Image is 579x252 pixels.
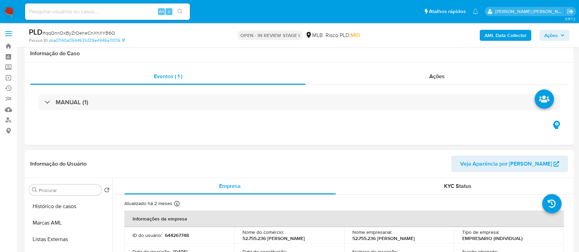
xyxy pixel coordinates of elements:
[56,98,88,106] h3: MANUAL (1)
[104,187,110,195] button: Retornar ao pedido padrão
[154,72,182,80] span: Eventos ( 1 )
[26,231,112,248] button: Listas Externas
[567,8,574,15] a: Sair
[30,50,568,57] h1: Informação do Caso
[30,160,87,167] h1: Informação do Usuário
[351,31,360,39] span: MID
[26,198,112,215] button: Histórico de casos
[49,37,125,44] a: dca01140a0544631cf29e4946a110116
[38,94,560,110] div: MANUAL (1)
[124,200,172,207] p: Atualizado há 2 meses
[485,30,526,41] b: AML Data Collector
[29,37,48,44] b: Person ID
[173,7,187,16] button: search-icon
[305,32,323,39] div: MLB
[444,182,472,190] span: KYC Status
[168,8,170,15] span: s
[544,30,558,41] span: Ações
[429,8,466,15] span: Atalhos rápidos
[124,211,564,227] th: Informações da empresa
[25,7,190,16] input: Pesquise usuários ou casos...
[242,229,284,235] p: Nome do comércio :
[495,8,565,15] p: alessandra.barbosa@mercadopago.com
[39,187,99,193] input: Procurar
[26,215,112,231] button: Marcas AML
[165,232,189,238] p: 644267748
[429,72,445,80] span: Ações
[473,9,478,14] a: Notificações
[326,32,360,39] span: Risco PLD:
[460,156,552,172] span: Veja Aparência por [PERSON_NAME]
[352,235,415,241] p: 52.755.236 [PERSON_NAME]
[451,156,568,172] button: Veja Aparência por [PERSON_NAME]
[462,235,523,241] p: EMPRESARIO (INDIVIDUAL)
[462,229,499,235] p: Tipo de empresa :
[29,26,43,37] b: PLD
[480,30,531,41] button: AML Data Collector
[242,235,305,241] p: 52.755.236 [PERSON_NAME]
[540,30,569,41] button: Ações
[219,182,241,190] span: Empresa
[352,229,392,235] p: Nome empresarial :
[43,29,115,36] span: # qqQnnDxByZrOeheCnXhXYB6Q
[32,187,37,193] button: Procurar
[159,8,164,15] span: Alt
[238,31,303,40] p: OPEN - IN REVIEW STAGE I
[133,232,162,238] p: ID do usuário :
